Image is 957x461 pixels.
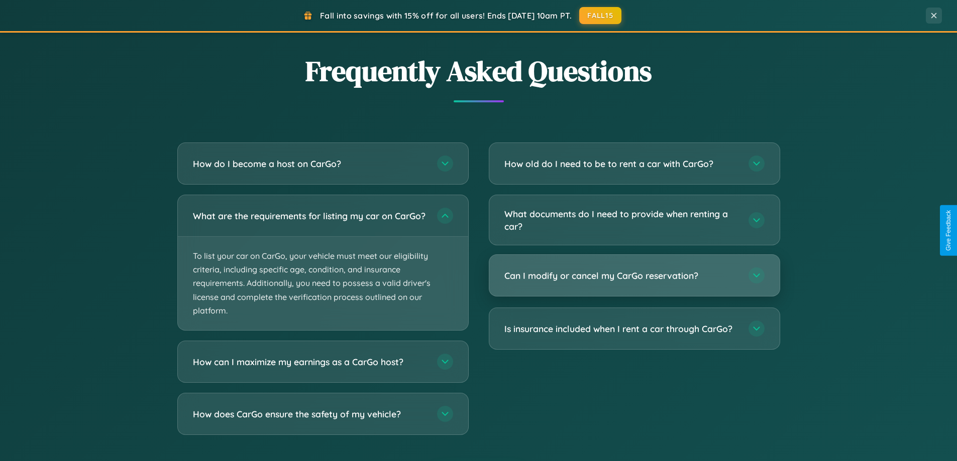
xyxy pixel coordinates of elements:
button: FALL15 [579,7,621,24]
h3: How does CarGo ensure the safety of my vehicle? [193,408,427,420]
h3: How can I maximize my earnings as a CarGo host? [193,356,427,368]
h3: How do I become a host on CarGo? [193,158,427,170]
p: To list your car on CarGo, your vehicle must meet our eligibility criteria, including specific ag... [178,237,468,330]
h3: Is insurance included when I rent a car through CarGo? [504,323,738,335]
h2: Frequently Asked Questions [177,52,780,90]
h3: How old do I need to be to rent a car with CarGo? [504,158,738,170]
h3: What are the requirements for listing my car on CarGo? [193,210,427,222]
h3: What documents do I need to provide when renting a car? [504,208,738,232]
div: Give Feedback [945,210,952,251]
h3: Can I modify or cancel my CarGo reservation? [504,269,738,282]
span: Fall into savings with 15% off for all users! Ends [DATE] 10am PT. [320,11,572,21]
